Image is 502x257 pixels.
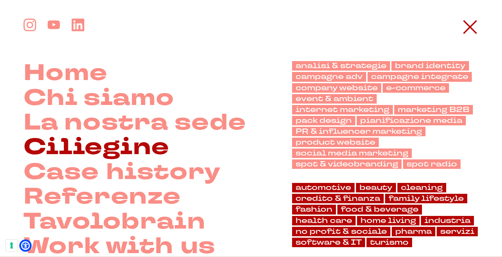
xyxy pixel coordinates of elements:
[392,227,435,236] a: pharma
[24,185,181,209] a: Referenze
[292,138,379,147] a: product website
[385,194,467,203] a: family lifestyle
[24,86,174,111] a: Chi siamo
[292,238,365,247] a: software & IT
[24,135,170,160] a: Ciliegine
[292,72,366,81] a: campagne adv
[24,111,246,135] a: La nostra sede
[292,61,390,71] a: analisi & strategie
[292,116,355,125] a: pack design
[357,116,466,125] a: pianificazione media
[24,210,206,234] a: Tavolobrain
[437,227,478,236] a: servizi
[356,183,396,192] a: beauty
[383,83,449,93] a: e-commerce
[368,72,472,81] a: campagne integrate
[292,149,412,158] a: social media marketing
[21,241,30,250] a: Open Accessibility Menu
[397,183,446,192] a: cleaning
[421,216,474,225] a: industria
[24,160,221,185] a: Case history
[292,194,384,203] a: credito & finanza
[292,159,402,169] a: spot & videobranding
[394,105,473,114] a: marketing B2B
[6,239,18,251] button: Le tue preferenze relative al consenso per le tecnologie di tracciamento
[292,94,377,104] a: event & ambient
[357,216,420,225] a: home living
[292,227,390,236] a: no profit & sociale
[292,127,425,136] a: PR & influencer marketing
[366,238,412,247] a: turismo
[292,105,393,114] a: internet marketing
[292,183,355,192] a: automotive
[337,205,422,214] a: food & beverage
[403,159,461,169] a: spot radio
[391,61,469,71] a: brand identity
[292,216,356,225] a: health care
[292,83,381,93] a: company website
[24,61,108,86] a: Home
[292,205,336,214] a: fashion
